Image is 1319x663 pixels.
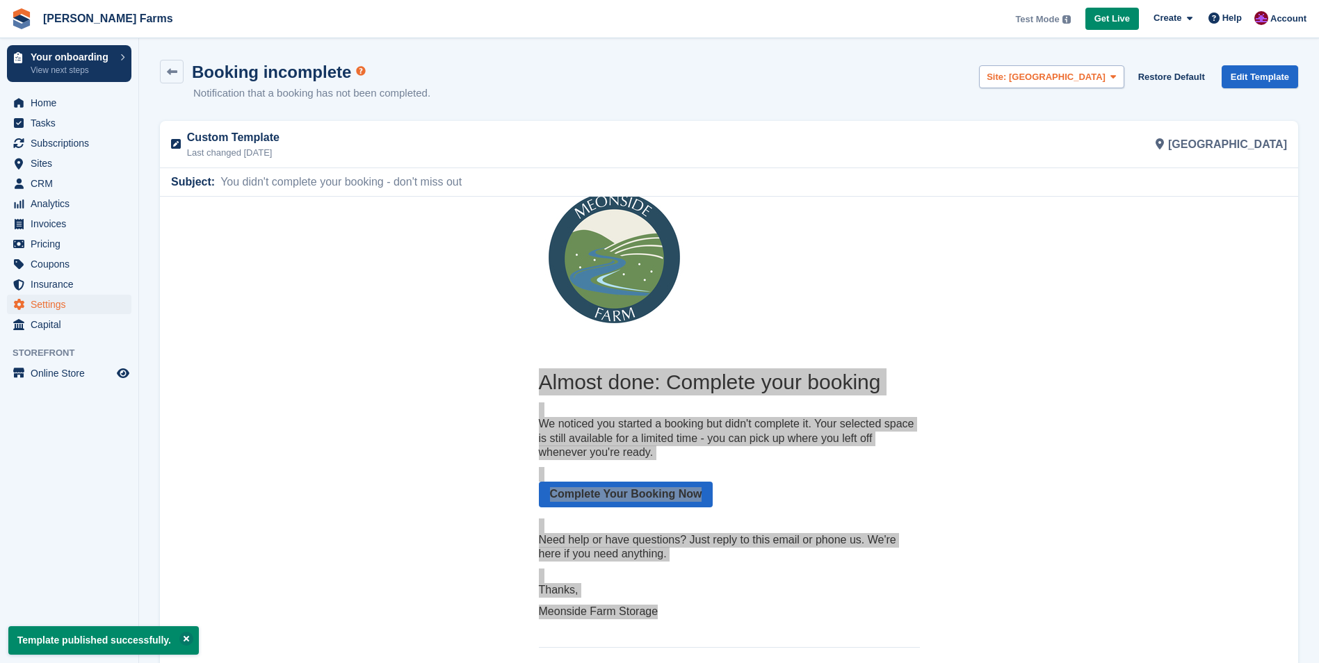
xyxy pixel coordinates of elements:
[31,113,114,133] span: Tasks
[1222,65,1298,88] a: Edit Template
[31,133,114,153] span: Subscriptions
[115,365,131,382] a: Preview store
[1254,11,1268,25] img: Oliver Atkinson
[1154,11,1181,25] span: Create
[379,523,760,538] p: Email:
[215,174,462,190] span: You didn't complete your booking - don't miss out
[187,146,721,160] p: Last changed [DATE]
[7,154,131,173] a: menu
[987,72,1006,82] strong: Site:
[31,254,114,274] span: Coupons
[193,85,430,101] p: Notification that a booking has not been completed.
[187,129,721,146] p: Custom Template
[7,295,131,314] a: menu
[31,315,114,334] span: Capital
[414,502,482,514] a: 07546480579
[379,386,760,401] p: Thanks,
[1094,12,1130,26] span: Get Live
[1009,72,1106,82] span: [GEOGRAPHIC_DATA]
[8,626,199,655] p: Template published successfully.
[11,8,32,29] img: stora-icon-8386f47178a22dfd0bd8f6a31ec36ba5ce8667c1dd55bd0f319d3a0aa187defe.svg
[729,127,1296,161] div: [GEOGRAPHIC_DATA]
[7,45,131,82] a: Your onboarding View next steps
[31,154,114,173] span: Sites
[31,275,114,294] span: Insurance
[379,502,760,516] p: Phone:
[171,174,215,190] span: Subject:
[7,214,131,234] a: menu
[7,194,131,213] a: menu
[1015,13,1059,26] span: Test Mode
[379,285,553,311] a: Complete Your Booking Now
[31,194,114,213] span: Analytics
[31,363,114,383] span: Online Store
[410,524,604,536] a: [EMAIL_ADDRESS][DOMAIN_NAME]
[379,220,760,263] p: We noticed you started a booking but didn't complete it. Your selected space is still available f...
[1222,11,1242,25] span: Help
[13,346,138,360] span: Storefront
[31,52,113,62] p: Your onboarding
[31,93,114,113] span: Home
[1133,65,1211,88] button: Restore Default
[31,295,114,314] span: Settings
[192,63,351,81] h1: Booking incomplete
[31,64,113,76] p: View next steps
[7,174,131,193] a: menu
[7,275,131,294] a: menu
[7,93,131,113] a: menu
[7,315,131,334] a: menu
[379,336,760,366] p: Need help or have questions? Just reply to this email or phone us. We're here if you need anything.
[31,234,114,254] span: Pricing
[1062,15,1071,24] img: icon-info-grey-7440780725fd019a000dd9b08b2336e03edf1995a4989e88bcd33f0948082b44.svg
[379,172,760,199] h2: Almost done: Complete your booking
[7,113,131,133] a: menu
[7,363,131,383] a: menu
[379,479,760,495] h6: Need help?
[31,174,114,193] span: CRM
[38,7,179,30] a: [PERSON_NAME] Farms
[979,65,1124,88] button: Site: [GEOGRAPHIC_DATA]
[7,254,131,274] a: menu
[31,214,114,234] span: Invoices
[1085,8,1139,31] a: Get Live
[7,133,131,153] a: menu
[379,409,499,420] span: Meonside Farm Storage
[1270,12,1306,26] span: Account
[7,234,131,254] a: menu
[355,65,367,77] div: Tooltip anchor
